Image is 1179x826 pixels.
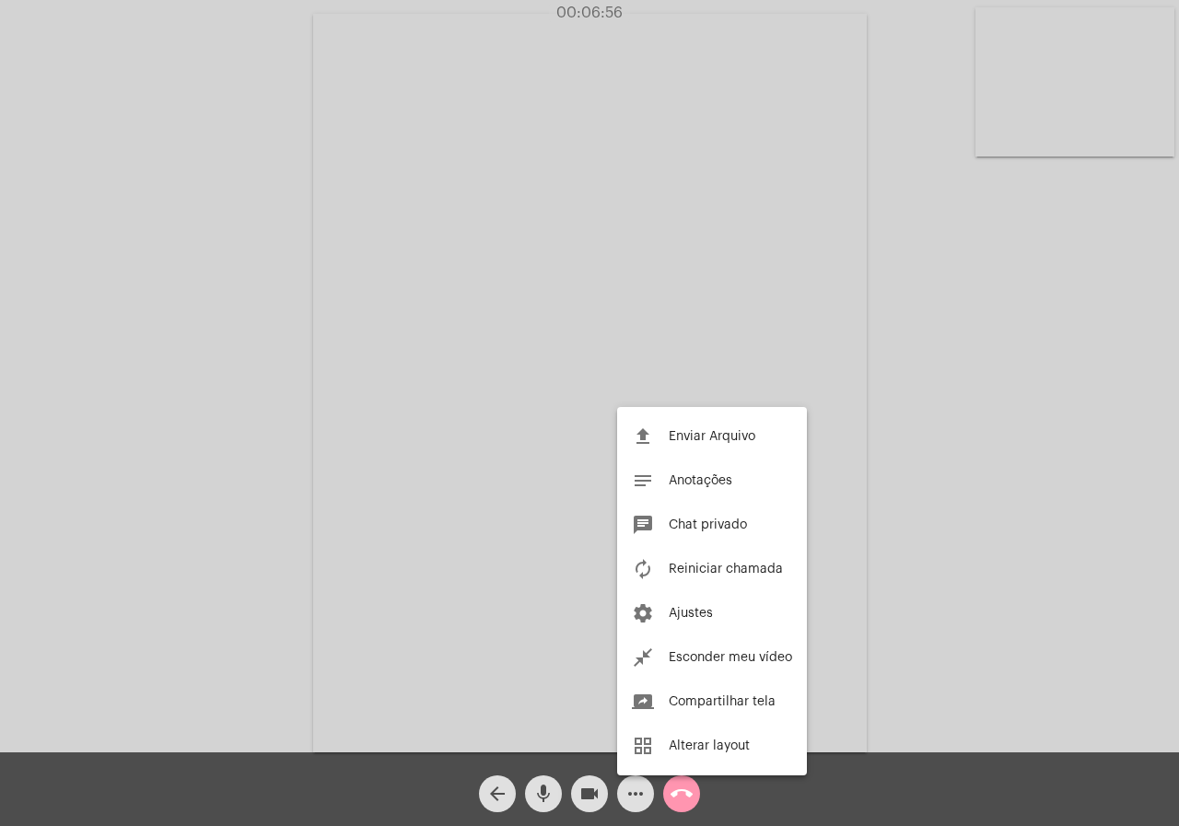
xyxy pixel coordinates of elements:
[632,425,654,448] mat-icon: file_upload
[669,651,792,664] span: Esconder meu vídeo
[669,518,747,531] span: Chat privado
[669,563,783,576] span: Reiniciar chamada
[632,514,654,536] mat-icon: chat
[632,691,654,713] mat-icon: screen_share
[632,470,654,492] mat-icon: notes
[669,739,750,752] span: Alterar layout
[632,602,654,624] mat-icon: settings
[669,474,732,487] span: Anotações
[632,646,654,669] mat-icon: close_fullscreen
[669,430,755,443] span: Enviar Arquivo
[632,735,654,757] mat-icon: grid_view
[669,695,776,708] span: Compartilhar tela
[669,607,713,620] span: Ajustes
[632,558,654,580] mat-icon: autorenew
